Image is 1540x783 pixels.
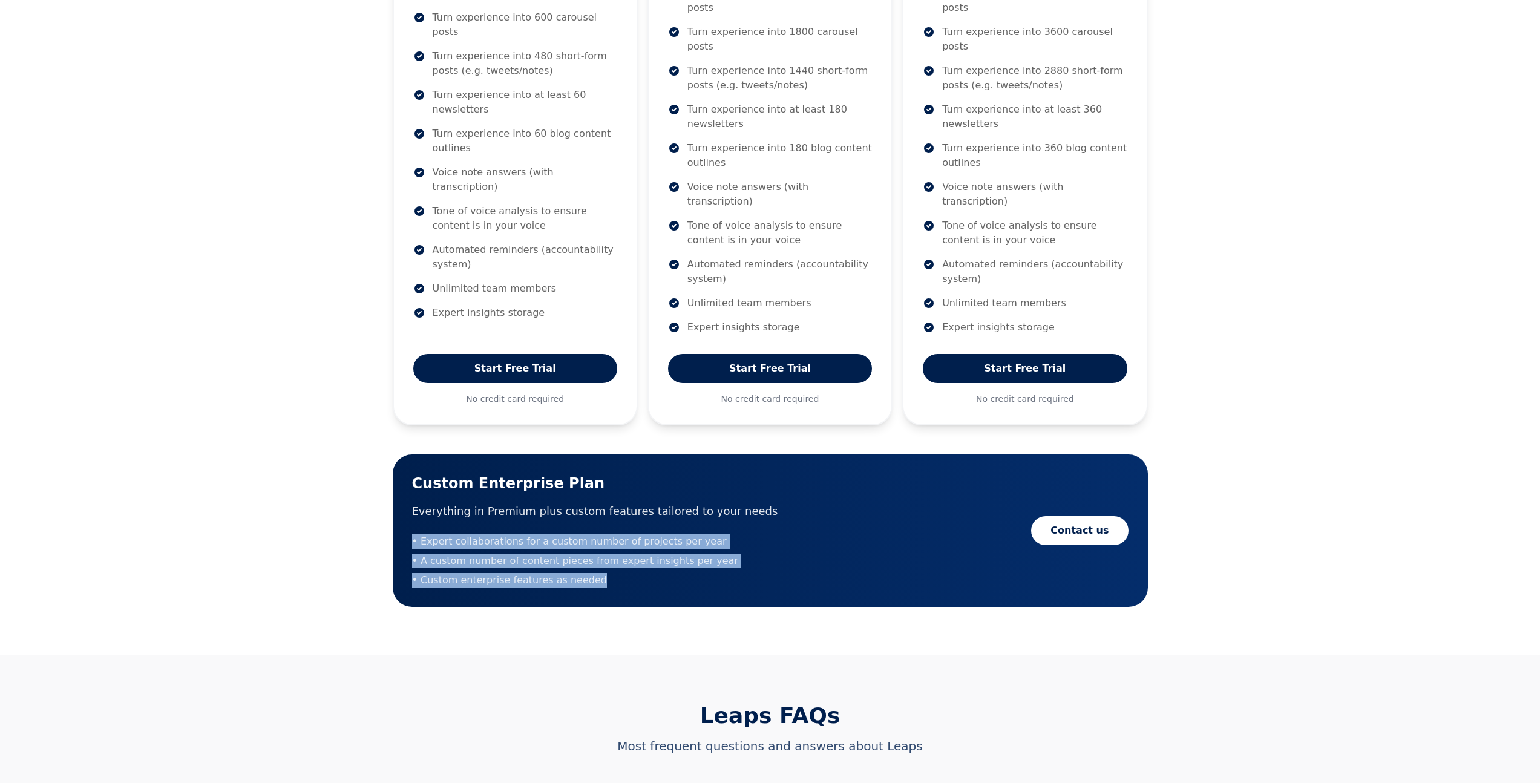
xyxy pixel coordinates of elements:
[923,393,1127,405] p: No credit card required
[942,180,1127,209] p: Voice note answers (with transcription)
[412,503,778,520] p: Everything in Premium plus custom features tailored to your needs
[942,64,1127,93] p: Turn experience into 2880 short-form posts (e.g. tweets/notes)
[942,218,1127,247] p: Tone of voice analysis to ensure content is in your voice
[433,88,617,117] p: Turn experience into at least 60 newsletters
[942,320,1055,335] p: Expert insights storage
[687,102,872,131] p: Turn experience into at least 180 newsletters
[498,704,1043,728] h2: Leaps FAQs
[412,534,778,549] li: • Expert collaborations for a custom number of projects per year
[433,204,617,233] p: Tone of voice analysis to ensure content is in your voice
[687,141,872,170] p: Turn experience into 180 blog content outlines
[668,354,872,383] a: Start Free Trial
[942,141,1127,170] p: Turn experience into 360 blog content outlines
[1031,516,1128,545] a: Contact us
[687,218,872,247] p: Tone of voice analysis to ensure content is in your voice
[413,354,617,383] a: Start Free Trial
[942,102,1127,131] p: Turn experience into at least 360 newsletters
[942,25,1127,54] p: Turn experience into 3600 carousel posts
[687,257,872,286] p: Automated reminders (accountability system)
[942,296,1066,310] p: Unlimited team members
[498,738,1043,755] p: Most frequent questions and answers about Leaps
[412,474,778,493] h3: Custom Enterprise Plan
[433,165,617,194] p: Voice note answers (with transcription)
[433,49,617,78] p: Turn experience into 480 short-form posts (e.g. tweets/notes)
[433,243,617,272] p: Automated reminders (accountability system)
[942,257,1127,286] p: Automated reminders (accountability system)
[923,354,1127,383] a: Start Free Trial
[687,25,872,54] p: Turn experience into 1800 carousel posts
[687,296,811,310] p: Unlimited team members
[412,554,778,568] li: • A custom number of content pieces from expert insights per year
[687,180,872,209] p: Voice note answers (with transcription)
[413,393,617,405] p: No credit card required
[433,126,617,156] p: Turn experience into 60 blog content outlines
[668,393,872,405] p: No credit card required
[433,10,617,39] p: Turn experience into 600 carousel posts
[433,306,545,320] p: Expert insights storage
[412,573,778,588] li: • Custom enterprise features as needed
[433,281,557,296] p: Unlimited team members
[687,320,800,335] p: Expert insights storage
[687,64,872,93] p: Turn experience into 1440 short-form posts (e.g. tweets/notes)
